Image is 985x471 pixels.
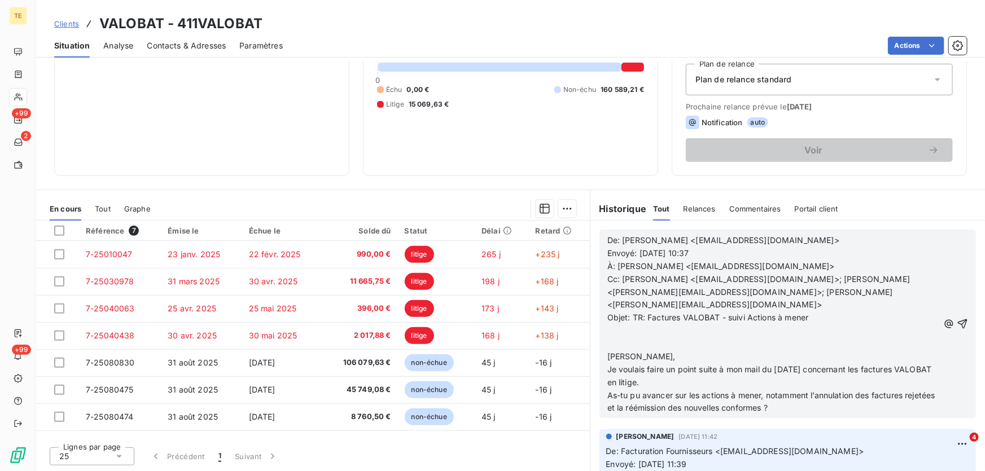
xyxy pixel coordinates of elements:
span: non-échue [405,408,454,425]
span: 45 j [481,358,496,367]
span: 2 017,88 € [329,330,391,341]
span: Prochaine relance prévue le [686,102,953,111]
span: litige [405,246,434,263]
span: Non-échu [563,85,596,95]
span: 31 mars 2025 [168,276,220,286]
span: 4 [970,433,979,442]
img: Logo LeanPay [9,446,27,464]
span: Portail client [795,204,838,213]
span: Litige [386,99,404,109]
span: 45 j [481,385,496,394]
span: 0 [375,76,380,85]
div: Retard [536,226,583,235]
span: 173 j [481,303,499,313]
span: Situation [54,40,90,51]
button: Voir [686,138,953,162]
span: Commentaires [729,204,781,213]
span: +138 j [536,331,559,340]
div: Solde dû [329,226,391,235]
span: 31 août 2025 [168,385,218,394]
span: 25 mai 2025 [249,303,297,313]
span: 7-25040063 [86,303,135,313]
span: 22 févr. 2025 [249,249,301,259]
span: 7-25080474 [86,412,134,421]
span: 7-25040438 [86,331,135,340]
span: 396,00 € [329,303,391,314]
span: Envoyé: [DATE] 11:39 [606,459,687,469]
span: Tout [653,204,670,213]
span: 1 [218,451,221,462]
span: auto [747,117,769,127]
span: 45 j [481,412,496,421]
button: 1 [212,444,228,468]
span: 198 j [481,276,500,286]
span: litige [405,300,434,317]
span: non-échue [405,381,454,398]
div: Délai [481,226,522,235]
span: 25 avr. 2025 [168,303,216,313]
div: Échue le [249,226,316,235]
span: 7-25080475 [86,385,134,394]
span: 15 069,63 € [409,99,449,109]
span: Cc: [PERSON_NAME] <[EMAIL_ADDRESS][DOMAIN_NAME]>; [PERSON_NAME] <[PERSON_NAME][EMAIL_ADDRESS][DOM... [607,274,913,310]
span: 2 [21,131,31,141]
span: Tout [95,204,111,213]
span: litige [405,273,434,290]
div: Émise le [168,226,235,235]
a: Clients [54,18,79,29]
span: 30 mai 2025 [249,331,297,340]
span: Je voulais faire un point suite à mon mail du [DATE] concernant les factures VALOBAT en litige. [607,364,934,387]
span: 7 [129,226,139,236]
span: litige [405,327,434,344]
div: TE [9,7,27,25]
span: Notification [702,118,743,127]
span: De: [PERSON_NAME] <[EMAIL_ADDRESS][DOMAIN_NAME]> [607,235,839,245]
span: 45 749,08 € [329,384,391,395]
span: 31 août 2025 [168,412,218,421]
span: 31 août 2025 [168,358,218,367]
span: Clients [54,19,79,28]
span: Objet: TR: Factures VALOBAT - suivi Actions à mener [607,312,809,322]
span: 990,00 € [329,249,391,260]
span: 7-25080830 [86,358,135,367]
span: 7-25030978 [86,276,134,286]
span: 160 589,21 € [601,85,644,95]
span: Relances [684,204,716,213]
span: +99 [12,345,31,355]
span: 0,00 € [407,85,430,95]
span: [DATE] [249,412,275,421]
span: 106 079,63 € [329,357,391,368]
div: Référence [86,226,154,236]
span: De: Facturation Fournisseurs <[EMAIL_ADDRESS][DOMAIN_NAME]> [606,446,864,456]
span: Analyse [103,40,133,51]
span: -16 j [536,358,552,367]
span: -16 j [536,412,552,421]
span: [DATE] [249,358,275,367]
span: 11 665,75 € [329,276,391,287]
div: Statut [405,226,469,235]
h6: Historique [590,202,647,215]
span: 23 janv. 2025 [168,249,220,259]
span: Paramètres [239,40,283,51]
span: [DATE] [787,102,812,111]
span: À: [PERSON_NAME] <[EMAIL_ADDRESS][DOMAIN_NAME]> [607,261,835,271]
button: Précédent [143,444,212,468]
span: Plan de relance standard [695,74,792,85]
span: As-tu pu avancer sur les actions à mener, notamment l’annulation des factures rejetées et la réém... [607,390,938,413]
span: Graphe [124,204,151,213]
span: [DATE] [249,385,275,394]
span: 7-25010047 [86,249,133,259]
span: -16 j [536,385,552,394]
span: [DATE] 11:42 [679,433,718,440]
button: Suivant [228,444,285,468]
span: Envoyé: [DATE] 10:37 [607,248,689,258]
h3: VALOBAT - 411VALOBAT [99,14,262,34]
span: [PERSON_NAME], [607,351,676,361]
span: +235 j [536,249,560,259]
span: 30 avr. 2025 [249,276,298,286]
span: Contacts & Adresses [147,40,226,51]
span: 25 [59,451,69,462]
span: +143 j [536,303,559,313]
span: 265 j [481,249,501,259]
span: Voir [699,146,928,155]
